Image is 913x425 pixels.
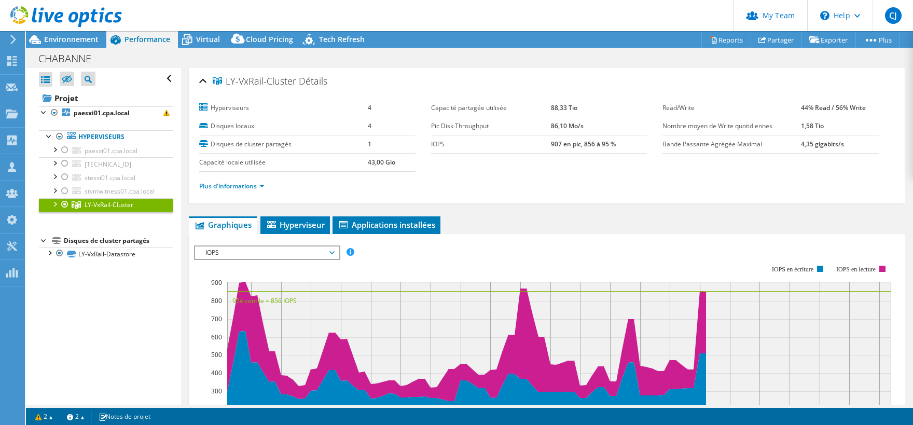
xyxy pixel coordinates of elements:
[801,32,856,48] a: Exporter
[39,198,173,212] a: LY-VxRail-Cluster
[39,106,173,120] a: paesxi01.cpa.local
[662,103,800,113] label: Read/Write
[44,34,99,44] span: Environnement
[319,34,365,44] span: Tech Refresh
[199,139,368,149] label: Disques de cluster partagés
[199,157,368,168] label: Capacité locale utilisée
[211,296,222,305] text: 800
[28,410,60,423] a: 2
[855,32,900,48] a: Plus
[801,121,824,130] b: 1,58 Tio
[836,266,876,273] text: IOPS en lecture
[60,410,92,423] a: 2
[820,11,829,20] svg: \n
[266,220,325,230] span: Hyperviseur
[368,140,371,148] b: 1
[338,220,435,230] span: Applications installées
[213,76,296,87] span: LY-VxRail-Cluster
[801,103,866,112] b: 44% Read / 56% Write
[39,171,173,184] a: stesxi01.cpa.local
[199,103,368,113] label: Hyperviseurs
[39,144,173,157] a: paesxi01.cpa.local
[39,90,173,106] a: Projet
[74,108,130,117] b: paesxi01.cpa.local
[211,314,222,323] text: 700
[85,160,131,169] span: [TECHNICAL_ID]
[368,103,371,112] b: 4
[39,185,173,198] a: stvmwitness01.cpa.local
[85,173,135,182] span: stesxi01.cpa.local
[211,278,222,287] text: 900
[211,350,222,359] text: 500
[551,103,577,112] b: 88,33 Tio
[431,121,551,131] label: Pic Disk Throughput
[85,146,137,155] span: paesxi01.cpa.local
[772,266,813,273] text: IOPS en écriture
[431,103,551,113] label: Capacité partagée utilisée
[368,121,371,130] b: 4
[200,246,334,259] span: IOPS
[85,187,155,196] span: stvmwitness01.cpa.local
[39,130,173,144] a: Hyperviseurs
[194,220,252,230] span: Graphiques
[196,34,220,44] span: Virtual
[801,140,844,148] b: 4,35 gigabits/s
[751,32,802,48] a: Partager
[91,410,158,423] a: Notes de projet
[85,200,133,209] span: LY-VxRail-Cluster
[368,158,395,167] b: 43,00 Gio
[211,368,222,377] text: 400
[299,75,327,87] span: Détails
[551,140,616,148] b: 907 en pic, 856 à 95 %
[211,387,222,395] text: 300
[232,296,297,305] text: 95è centile = 856 IOPS
[39,157,173,171] a: [TECHNICAL_ID]
[125,34,170,44] span: Performance
[34,53,107,64] h1: CHABANNE
[551,121,584,130] b: 86,10 Mo/s
[64,235,173,247] div: Disques de cluster partagés
[701,32,751,48] a: Reports
[199,182,265,190] a: Plus d'informations
[662,121,800,131] label: Nombre moyen de Write quotidiennes
[199,121,368,131] label: Disques locaux
[246,34,293,44] span: Cloud Pricing
[885,7,902,24] span: CJ
[431,139,551,149] label: IOPS
[662,139,800,149] label: Bande Passante Agrégée Maximal
[211,333,222,341] text: 600
[39,247,173,261] a: LY-VxRail-Datastore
